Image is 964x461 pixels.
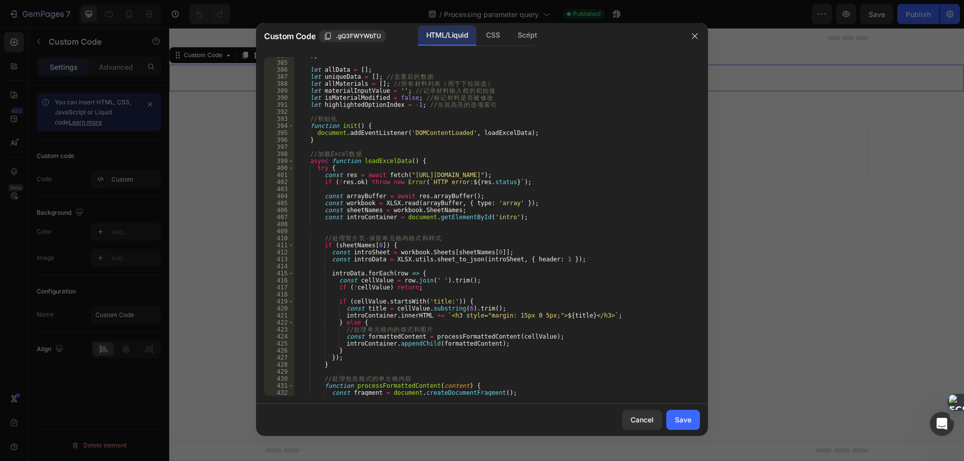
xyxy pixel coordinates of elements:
div: Add blank section [442,116,503,127]
span: then drag & drop elements [434,129,509,138]
div: 413 [264,256,294,263]
div: 393 [264,115,294,122]
div: 422 [264,319,294,326]
div: 417 [264,284,294,291]
div: 406 [264,207,294,214]
button: Cancel [622,410,662,430]
div: 410 [264,235,294,242]
div: 411 [264,242,294,249]
div: Script [510,26,545,46]
div: 399 [264,158,294,165]
div: 418 [264,291,294,298]
div: 420 [264,305,294,312]
div: 402 [264,179,294,186]
div: 389 [264,87,294,94]
div: Generate layout [368,116,421,127]
div: 430 [264,375,294,382]
div: 407 [264,214,294,221]
div: 391 [264,101,294,108]
div: 396 [264,136,294,143]
div: 386 [264,66,294,73]
div: Cancel [631,414,654,425]
span: from URL or image [367,129,421,138]
div: 388 [264,80,294,87]
div: 426 [264,347,294,354]
div: 398 [264,150,294,158]
div: 425 [264,340,294,347]
div: 392 [264,108,294,115]
div: 387 [264,73,294,80]
div: 432 [264,389,294,396]
iframe: Intercom live chat [930,412,954,436]
div: 424 [264,333,294,340]
div: 408 [264,221,294,228]
span: Add section [374,94,421,104]
div: CSS [478,26,508,46]
div: HTML/Liquid [418,26,476,46]
span: Custom Code [264,30,315,42]
div: 421 [264,312,294,319]
span: .gQ3FWYWbTU [336,32,381,41]
div: 394 [264,122,294,129]
div: 403 [264,186,294,193]
div: 414 [264,263,294,270]
div: 431 [264,382,294,389]
div: 416 [264,277,294,284]
div: 429 [264,368,294,375]
div: Save [675,414,691,425]
div: 428 [264,361,294,368]
div: 419 [264,298,294,305]
div: 409 [264,228,294,235]
div: 400 [264,165,294,172]
div: 415 [264,270,294,277]
div: 390 [264,94,294,101]
div: 397 [264,143,294,150]
div: 395 [264,129,294,136]
div: 385 [264,59,294,66]
span: inspired by CRO experts [285,129,353,138]
div: 401 [264,172,294,179]
div: Choose templates [289,116,350,127]
div: 404 [264,193,294,200]
button: .gQ3FWYWbTU [319,30,386,42]
div: 423 [264,326,294,333]
div: 405 [264,200,294,207]
div: 412 [264,249,294,256]
button: Save [666,410,700,430]
div: 427 [264,354,294,361]
div: Custom Code [13,23,55,32]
